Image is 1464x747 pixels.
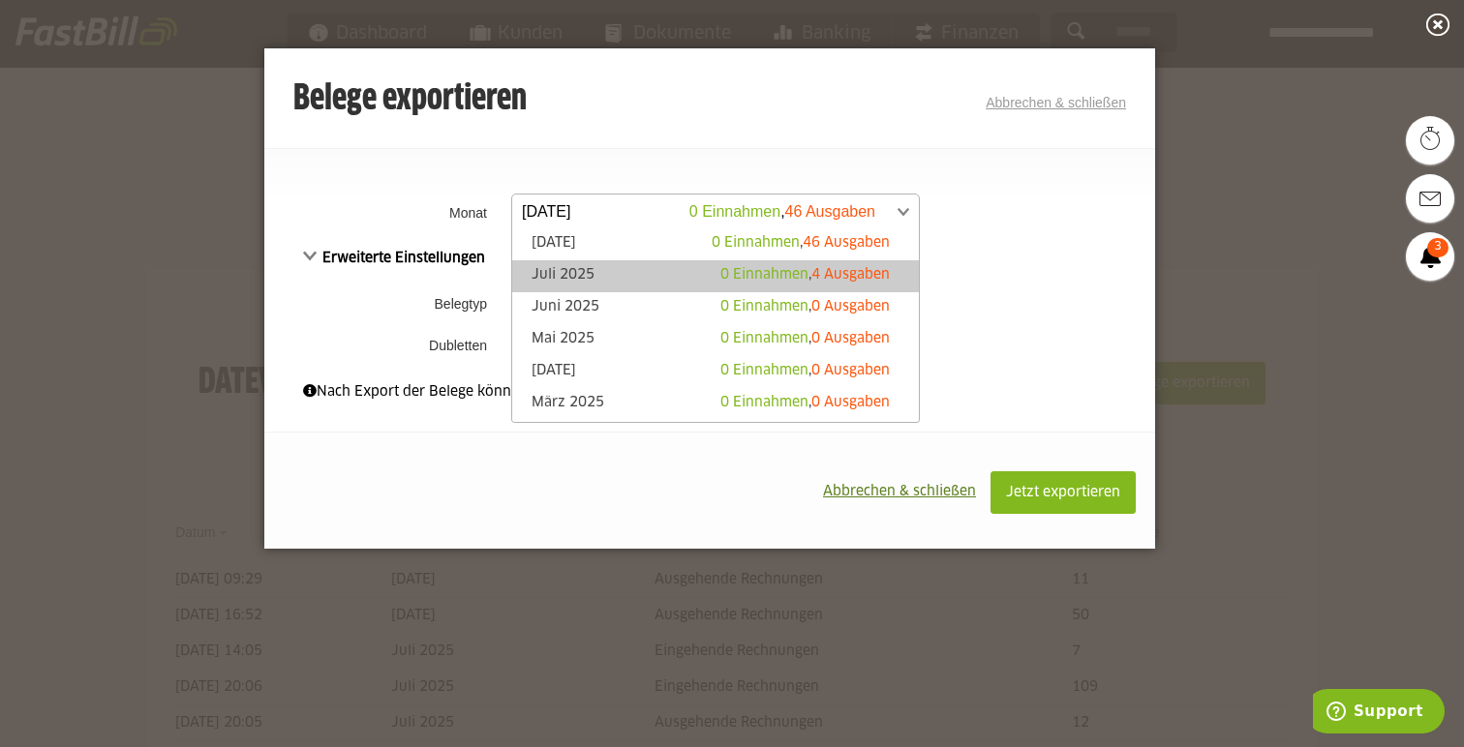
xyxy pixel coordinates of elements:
[522,233,909,255] a: [DATE]
[720,268,808,282] span: 0 Einnahmen
[811,364,890,377] span: 0 Ausgaben
[264,188,506,237] th: Monat
[823,485,976,498] span: Abbrechen & schließen
[522,361,909,383] a: [DATE]
[811,300,890,314] span: 0 Ausgaben
[1406,232,1454,281] a: 3
[720,364,808,377] span: 0 Einnahmen
[1313,689,1445,737] iframe: Öffnet ein Widget, in dem Sie weitere Informationen finden
[522,297,909,319] a: Juni 2025
[293,80,527,119] h3: Belege exportieren
[720,265,890,284] div: ,
[803,236,890,250] span: 46 Ausgaben
[720,300,808,314] span: 0 Einnahmen
[522,265,909,287] a: Juli 2025
[303,252,485,265] span: Erweiterte Einstellungen
[720,332,808,345] span: 0 Einnahmen
[808,471,991,512] button: Abbrechen & schließen
[720,329,890,348] div: ,
[712,233,890,253] div: ,
[1006,486,1120,499] span: Jetzt exportieren
[811,332,890,345] span: 0 Ausgaben
[720,393,890,412] div: ,
[720,361,890,380] div: ,
[811,268,890,282] span: 4 Ausgaben
[522,329,909,351] a: Mai 2025
[991,471,1136,514] button: Jetzt exportieren
[264,279,506,329] th: Belegtyp
[720,297,890,316] div: ,
[303,381,1116,403] div: Nach Export der Belege können diese nicht mehr bearbeitet werden.
[264,329,506,362] th: Dubletten
[811,396,890,409] span: 0 Ausgaben
[1427,238,1449,257] span: 3
[720,396,808,409] span: 0 Einnahmen
[712,236,800,250] span: 0 Einnahmen
[522,393,909,415] a: März 2025
[986,95,1126,110] a: Abbrechen & schließen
